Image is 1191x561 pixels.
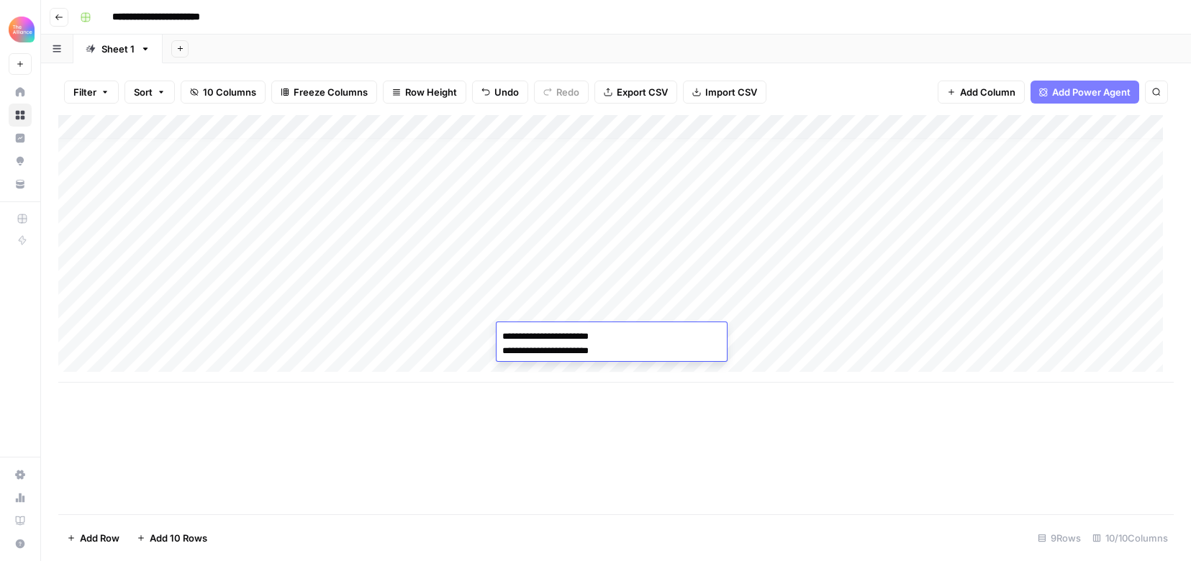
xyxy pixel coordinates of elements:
span: Filter [73,85,96,99]
button: Row Height [383,81,466,104]
button: Undo [472,81,528,104]
button: Help + Support [9,532,32,555]
span: Add Row [80,531,119,545]
a: Sheet 1 [73,35,163,63]
button: Sort [124,81,175,104]
div: 9 Rows [1032,526,1087,549]
a: Settings [9,463,32,486]
a: Insights [9,127,32,150]
span: Add Column [960,85,1015,99]
a: Home [9,81,32,104]
button: Import CSV [683,81,766,104]
span: Redo [556,85,579,99]
a: Opportunities [9,150,32,173]
span: Add 10 Rows [150,531,207,545]
span: 10 Columns [203,85,256,99]
div: 10/10 Columns [1087,526,1174,549]
span: Freeze Columns [294,85,368,99]
a: Usage [9,486,32,509]
button: Add Row [58,526,128,549]
button: Add Column [938,81,1025,104]
span: Row Height [405,85,457,99]
button: Workspace: Alliance [9,12,32,47]
button: Filter [64,81,119,104]
div: Sheet 1 [101,42,135,56]
a: Your Data [9,173,32,196]
button: Add Power Agent [1031,81,1139,104]
a: Learning Hub [9,509,32,532]
img: Alliance Logo [9,17,35,42]
button: Add 10 Rows [128,526,216,549]
span: Sort [134,85,153,99]
a: Browse [9,104,32,127]
button: Freeze Columns [271,81,377,104]
button: Export CSV [594,81,677,104]
button: Redo [534,81,589,104]
span: Undo [494,85,519,99]
span: Import CSV [705,85,757,99]
span: Add Power Agent [1052,85,1131,99]
span: Export CSV [617,85,668,99]
button: 10 Columns [181,81,266,104]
